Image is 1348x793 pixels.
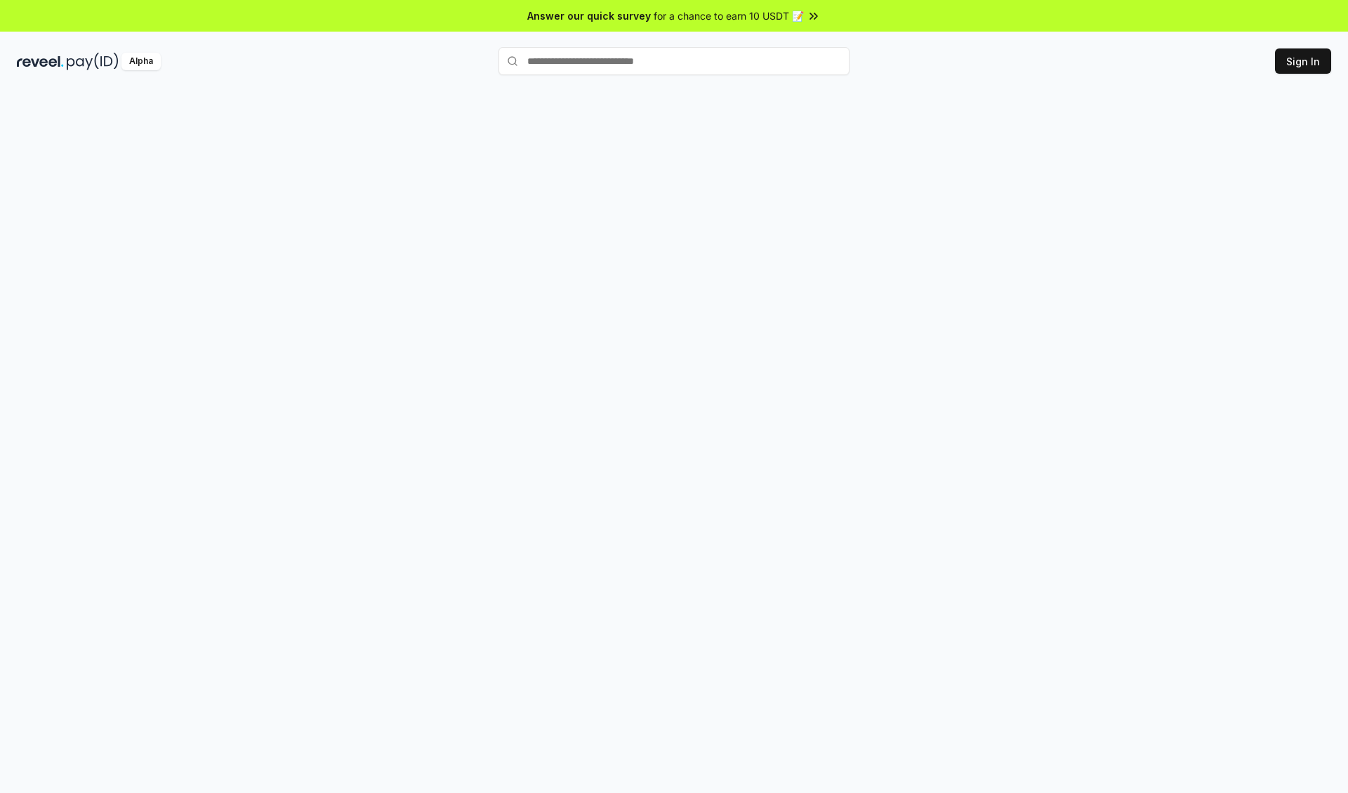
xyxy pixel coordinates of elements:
div: Alpha [121,53,161,70]
img: pay_id [67,53,119,70]
img: reveel_dark [17,53,64,70]
span: Answer our quick survey [527,8,651,23]
button: Sign In [1275,48,1331,74]
span: for a chance to earn 10 USDT 📝 [654,8,804,23]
